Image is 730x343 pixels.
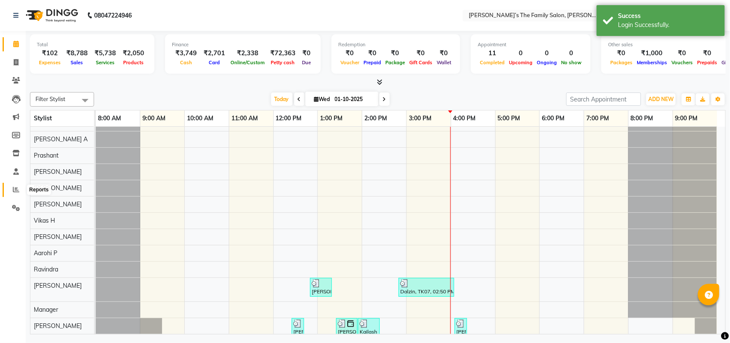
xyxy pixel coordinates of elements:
[566,92,641,106] input: Search Appointment
[312,96,332,102] span: Wed
[34,135,88,143] span: [PERSON_NAME] A
[96,112,123,125] a: 8:00 AM
[478,60,507,66] span: Completed
[121,60,146,66] span: Products
[37,48,63,58] div: ₹102
[271,92,293,106] span: Today
[293,319,303,336] div: [PERSON_NAME], TK02, 12:25 PM-12:40 PM, HAIR WASH / CUT - Wash With Blow Dry (F) Mid
[228,60,267,66] span: Online/Custom
[34,249,57,257] span: Aarohi P
[540,112,567,125] a: 6:00 PM
[478,48,507,58] div: 11
[37,60,63,66] span: Expenses
[34,168,82,176] span: [PERSON_NAME]
[584,112,611,125] a: 7:00 PM
[338,48,361,58] div: ₹0
[27,185,50,195] div: Reports
[34,233,82,241] span: [PERSON_NAME]
[635,60,669,66] span: Memberships
[34,282,82,289] span: [PERSON_NAME]
[535,60,559,66] span: Ongoing
[37,41,148,48] div: Total
[34,217,55,224] span: Vikas H
[399,279,453,295] div: Dalzin, TK07, 02:50 PM-04:05 PM, Premium Clean Up - O3 - Snovite / Active Blends - [PERSON_NAME]'...
[337,319,357,336] div: [PERSON_NAME], TK04, 01:25 PM-01:55 PM, HAIR WASH / CUT - Wash With Olaplex (F) Shoulder,HAIR WAS...
[383,60,407,66] span: Package
[361,48,383,58] div: ₹0
[407,60,434,66] span: Gift Cards
[69,60,86,66] span: Sales
[300,60,313,66] span: Due
[229,112,260,125] a: 11:00 AM
[338,60,361,66] span: Voucher
[618,12,718,21] div: Success
[496,112,523,125] a: 5:00 PM
[22,3,80,27] img: logo
[34,114,52,122] span: Stylist
[618,21,718,30] div: Login Successfully.
[338,41,453,48] div: Redemption
[434,60,453,66] span: Wallet
[178,60,194,66] span: Cash
[669,48,695,58] div: ₹0
[200,48,228,58] div: ₹2,701
[407,112,434,125] a: 3:00 PM
[629,112,656,125] a: 8:00 PM
[673,112,700,125] a: 9:00 PM
[228,48,267,58] div: ₹2,338
[361,60,383,66] span: Prepaid
[362,112,389,125] a: 2:00 PM
[359,319,379,336] div: Kailash P., TK06, 01:55 PM-02:25 PM, Men'S Grooming - [PERSON_NAME] Trim With Shape (M)
[608,60,635,66] span: Packages
[34,184,82,192] span: [PERSON_NAME]
[94,3,132,27] b: 08047224946
[383,48,407,58] div: ₹0
[648,96,674,102] span: ADD NEW
[695,48,719,58] div: ₹0
[299,48,314,58] div: ₹0
[34,152,59,159] span: Prashant
[332,93,375,106] input: 2025-10-01
[311,279,331,295] div: [PERSON_NAME], TK03, 12:50 PM-01:20 PM, Threading - Threading,Threading - Upper Lips (F)
[34,200,82,208] span: [PERSON_NAME]
[559,60,584,66] span: No show
[172,41,314,48] div: Finance
[635,48,669,58] div: ₹1,000
[34,322,82,330] span: [PERSON_NAME]
[119,48,148,58] div: ₹2,050
[669,60,695,66] span: Vouchers
[34,306,58,313] span: Manager
[478,41,584,48] div: Appointment
[608,48,635,58] div: ₹0
[407,48,434,58] div: ₹0
[91,48,119,58] div: ₹5,738
[94,60,117,66] span: Services
[559,48,584,58] div: 0
[140,112,168,125] a: 9:00 AM
[507,48,535,58] div: 0
[434,48,453,58] div: ₹0
[274,112,304,125] a: 12:00 PM
[34,265,58,273] span: Ravindra
[172,48,200,58] div: ₹3,749
[646,93,676,105] button: ADD NEW
[269,60,297,66] span: Petty cash
[451,112,478,125] a: 4:00 PM
[267,48,299,58] div: ₹72,363
[185,112,216,125] a: 10:00 AM
[507,60,535,66] span: Upcoming
[35,95,65,102] span: Filter Stylist
[695,60,719,66] span: Prepaids
[535,48,559,58] div: 0
[207,60,222,66] span: Card
[63,48,91,58] div: ₹8,788
[318,112,345,125] a: 1:00 PM
[455,319,466,336] div: [PERSON_NAME], TK07, 04:05 PM-04:20 PM, HAIR WASH / CUT - Wash With Blow Dry (F) Shoulder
